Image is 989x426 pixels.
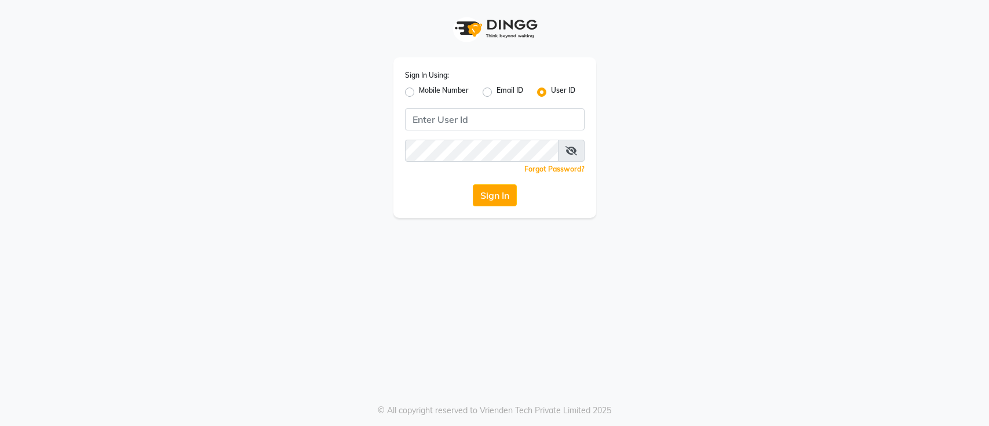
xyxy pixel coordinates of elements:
[405,108,585,130] input: Username
[405,70,449,81] label: Sign In Using:
[551,85,575,99] label: User ID
[497,85,523,99] label: Email ID
[405,140,559,162] input: Username
[524,165,585,173] a: Forgot Password?
[419,85,469,99] label: Mobile Number
[473,184,517,206] button: Sign In
[448,12,541,46] img: logo1.svg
